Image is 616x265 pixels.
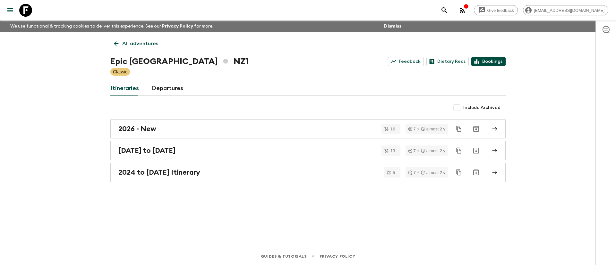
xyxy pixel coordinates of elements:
button: Duplicate [453,167,465,178]
div: 7 [408,170,416,175]
a: Guides & Tutorials [261,253,307,260]
span: 13 [387,149,399,153]
a: Privacy Policy [320,253,355,260]
button: Archive [470,166,483,179]
a: Give feedback [474,5,518,15]
button: Duplicate [453,123,465,135]
a: Itineraries [110,81,139,96]
a: 2026 - New [110,119,506,138]
a: Privacy Policy [162,24,193,29]
h1: Epic [GEOGRAPHIC_DATA] NZ1 [110,55,249,68]
p: Classic [113,69,127,75]
div: almost 2 y [421,127,445,131]
div: 7 [408,127,416,131]
a: Departures [152,81,183,96]
button: Duplicate [453,145,465,156]
button: menu [4,4,17,17]
div: almost 2 y [421,149,445,153]
h2: [DATE] to [DATE] [118,146,175,155]
p: We use functional & tracking cookies to deliver this experience. See our for more. [8,21,216,32]
span: Give feedback [484,8,518,13]
p: All adventures [122,40,158,47]
div: almost 2 y [421,170,445,175]
button: Archive [470,122,483,135]
a: Dietary Reqs [426,57,469,66]
a: Feedback [388,57,424,66]
button: Dismiss [382,22,403,31]
h2: 2026 - New [118,125,156,133]
div: 7 [408,149,416,153]
span: 5 [389,170,399,175]
div: [EMAIL_ADDRESS][DOMAIN_NAME] [523,5,608,15]
button: search adventures [438,4,451,17]
button: Archive [470,144,483,157]
a: [DATE] to [DATE] [110,141,506,160]
span: [EMAIL_ADDRESS][DOMAIN_NAME] [530,8,608,13]
h2: 2024 to [DATE] Itinerary [118,168,200,177]
span: 16 [387,127,399,131]
a: All adventures [110,37,162,50]
a: 2024 to [DATE] Itinerary [110,163,506,182]
span: Include Archived [463,104,501,111]
a: Bookings [471,57,506,66]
